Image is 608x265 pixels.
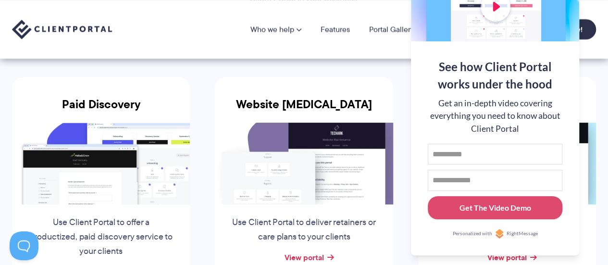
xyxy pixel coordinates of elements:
[369,25,414,33] a: Portal Gallery
[459,202,531,214] div: Get The Video Demo
[428,97,562,135] div: Get an in-depth video covering everything you need to know about Client Portal
[284,252,323,263] a: View portal
[428,58,562,93] div: See how Client Portal works under the hood
[250,25,301,33] a: Who we help
[428,196,562,220] button: Get The Video Demo
[428,229,562,239] a: Personalized withRightMessage
[231,215,377,244] p: Use Client Portal to deliver retainers or care plans to your clients
[321,25,350,33] a: Features
[507,230,538,238] span: RightMessage
[10,231,38,260] iframe: Toggle Customer Support
[28,215,174,259] p: Use Client Portal to offer a productized, paid discovery service to your clients
[495,229,504,239] img: Personalized with RightMessage
[487,252,527,263] a: View portal
[452,230,492,238] span: Personalized with
[12,98,190,123] h3: Paid Discovery
[215,98,393,123] h3: Website [MEDICAL_DATA]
